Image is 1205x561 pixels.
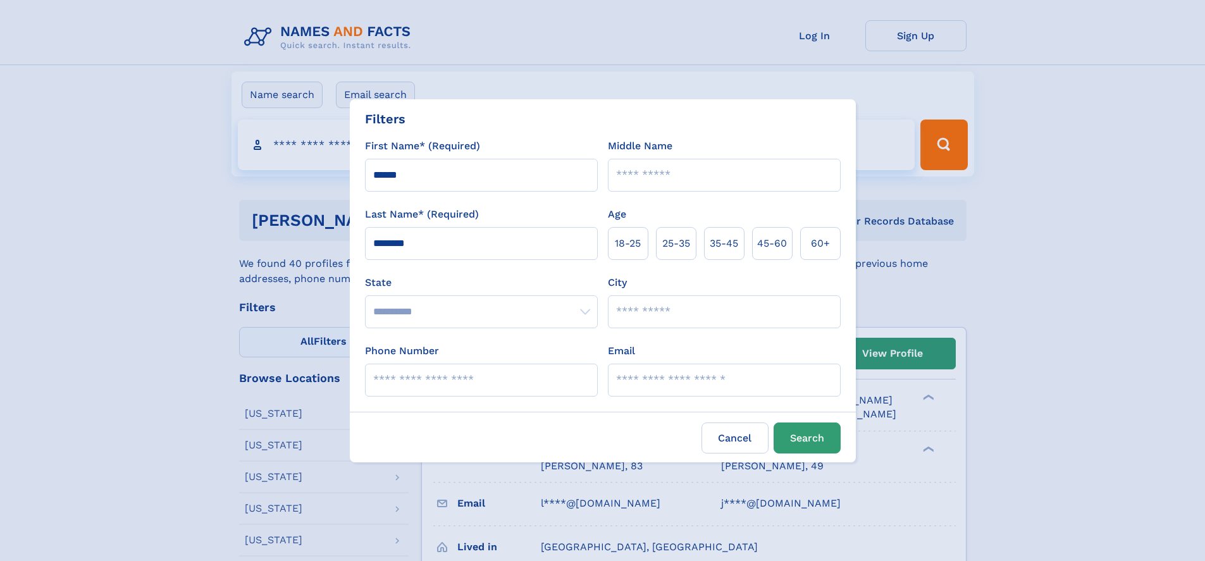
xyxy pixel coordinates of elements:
[662,236,690,251] span: 25‑35
[365,275,598,290] label: State
[365,139,480,154] label: First Name* (Required)
[757,236,787,251] span: 45‑60
[774,422,841,453] button: Search
[365,109,405,128] div: Filters
[608,207,626,222] label: Age
[710,236,738,251] span: 35‑45
[608,275,627,290] label: City
[701,422,769,453] label: Cancel
[365,343,439,359] label: Phone Number
[608,139,672,154] label: Middle Name
[608,343,635,359] label: Email
[615,236,641,251] span: 18‑25
[811,236,830,251] span: 60+
[365,207,479,222] label: Last Name* (Required)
